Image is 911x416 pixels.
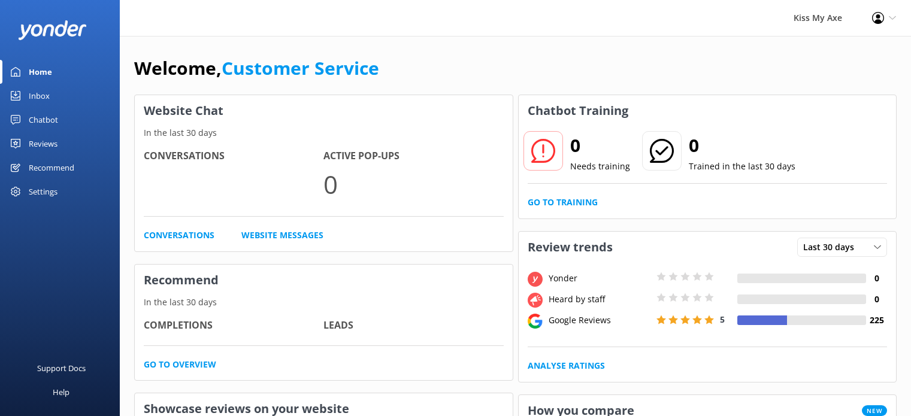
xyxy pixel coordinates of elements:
div: Heard by staff [546,293,653,306]
a: Conversations [144,229,214,242]
p: In the last 30 days [135,126,513,139]
p: Trained in the last 30 days [689,160,795,173]
a: Customer Service [222,56,379,80]
span: New [862,405,887,416]
div: Settings [29,180,57,204]
h4: Conversations [144,148,323,164]
div: Inbox [29,84,50,108]
h2: 0 [570,131,630,160]
h1: Welcome, [134,54,379,83]
div: Google Reviews [546,314,653,327]
h3: Review trends [519,232,622,263]
h3: Chatbot Training [519,95,637,126]
h2: 0 [689,131,795,160]
a: Analyse Ratings [528,359,605,372]
span: Last 30 days [803,241,861,254]
h3: Recommend [135,265,513,296]
p: 0 [323,164,503,204]
a: Go to overview [144,358,216,371]
div: Recommend [29,156,74,180]
h4: 0 [866,272,887,285]
div: Chatbot [29,108,58,132]
a: Go to Training [528,196,598,209]
div: Reviews [29,132,57,156]
h4: Completions [144,318,323,333]
a: Website Messages [241,229,323,242]
div: Home [29,60,52,84]
h3: Website Chat [135,95,513,126]
h4: Active Pop-ups [323,148,503,164]
p: Needs training [570,160,630,173]
p: In the last 30 days [135,296,513,309]
div: Yonder [546,272,653,285]
span: 5 [720,314,725,325]
img: yonder-white-logo.png [18,20,87,40]
h4: Leads [323,318,503,333]
div: Help [53,380,69,404]
h4: 0 [866,293,887,306]
div: Support Docs [37,356,86,380]
h4: 225 [866,314,887,327]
